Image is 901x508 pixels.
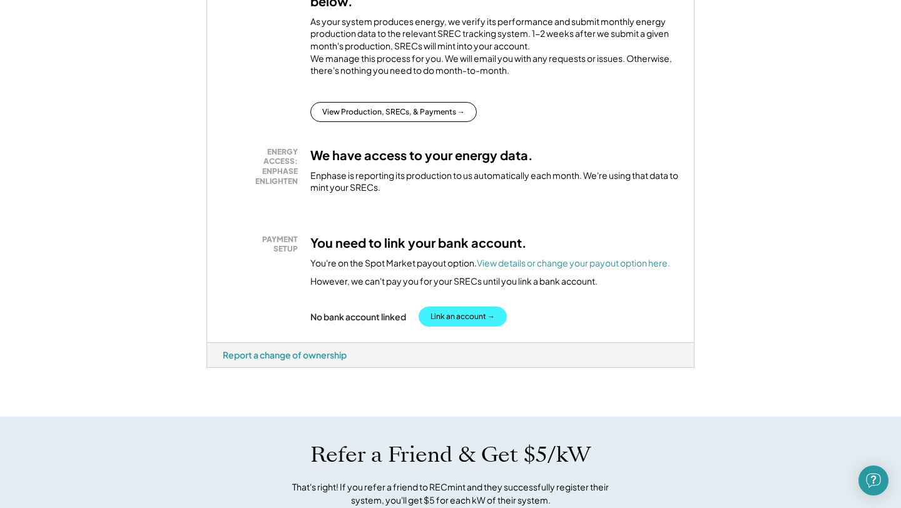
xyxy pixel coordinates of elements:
[310,235,527,251] h3: You need to link your bank account.
[223,349,347,360] div: Report a change of ownership
[229,147,298,186] div: ENERGY ACCESS: ENPHASE ENLIGHTEN
[310,102,477,122] button: View Production, SRECs, & Payments →
[310,170,678,194] div: Enphase is reporting its production to us automatically each month. We're using that data to mint...
[310,147,533,163] h3: We have access to your energy data.
[419,307,507,327] button: Link an account →
[858,465,888,495] div: Open Intercom Messenger
[310,16,678,83] div: As your system produces energy, we verify its performance and submit monthly energy production da...
[477,257,670,268] a: View details or change your payout option here.
[310,275,598,288] div: However, we can't pay you for your SRECs until you link a bank account.
[278,480,623,507] div: That's right! If you refer a friend to RECmint and they successfully register their system, you'l...
[310,311,406,322] div: No bank account linked
[310,442,591,468] h1: Refer a Friend & Get $5/kW
[229,235,298,254] div: PAYMENT SETUP
[206,368,251,373] div: rrgnvmgb - VA Distributed
[310,257,670,270] div: You're on the Spot Market payout option.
